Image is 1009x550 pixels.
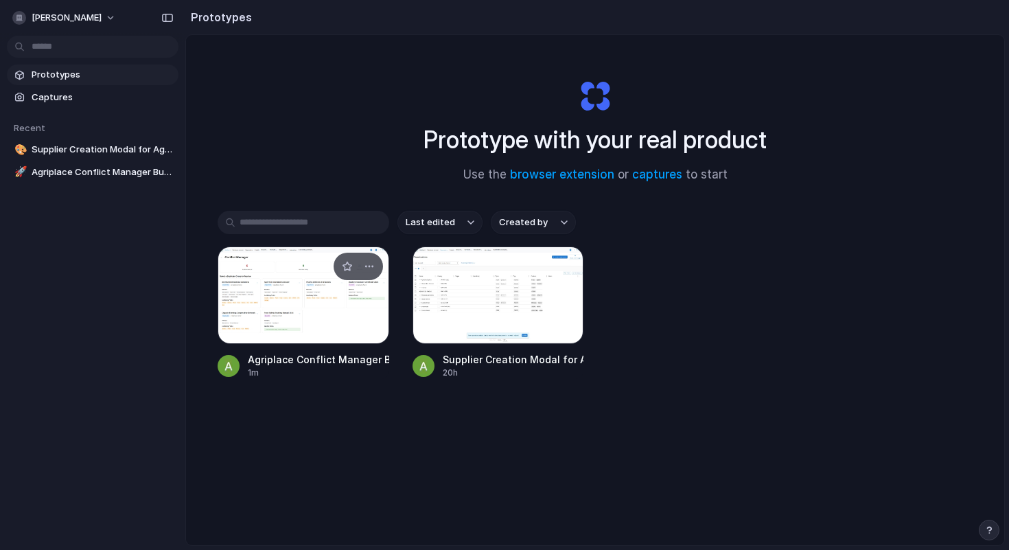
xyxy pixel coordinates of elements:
div: Supplier Creation Modal for Agriplace [443,352,584,367]
span: Supplier Creation Modal for Agriplace [32,143,173,157]
span: Use the or to start [463,166,728,184]
span: Last edited [406,216,455,229]
button: 🎨 [12,143,26,157]
div: 🎨 [14,142,24,158]
span: Recent [14,122,45,133]
span: Captures [32,91,173,104]
div: 1m [248,367,389,379]
a: captures [632,168,682,181]
a: Prototypes [7,65,178,85]
span: Agriplace Conflict Manager Button [32,165,173,179]
span: Created by [499,216,548,229]
div: Agriplace Conflict Manager Button [248,352,389,367]
button: Last edited [397,211,483,234]
a: Supplier Creation Modal for AgriplaceSupplier Creation Modal for Agriplace20h [413,247,584,379]
div: 🚀 [14,164,24,180]
a: browser extension [510,168,614,181]
button: 🚀 [12,165,26,179]
a: Agriplace Conflict Manager ButtonAgriplace Conflict Manager Button1m [218,247,389,379]
a: 🚀Agriplace Conflict Manager Button [7,162,178,183]
button: Created by [491,211,576,234]
h1: Prototype with your real product [424,122,767,158]
span: [PERSON_NAME] [32,11,102,25]
button: [PERSON_NAME] [7,7,123,29]
div: 20h [443,367,584,379]
h2: Prototypes [185,9,252,25]
a: Captures [7,87,178,108]
a: 🎨Supplier Creation Modal for Agriplace [7,139,178,160]
span: Prototypes [32,68,173,82]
